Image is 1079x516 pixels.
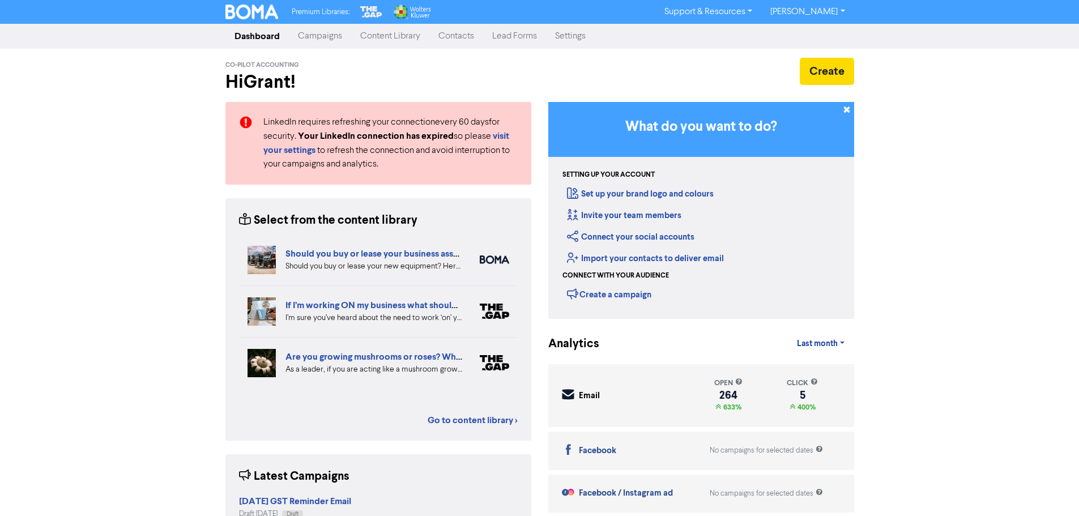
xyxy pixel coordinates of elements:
div: Setting up your account [562,170,655,180]
a: Import your contacts to deliver email [567,253,724,264]
div: Create a campaign [567,285,651,302]
div: click [787,378,818,389]
a: [PERSON_NAME] [761,3,854,21]
div: No campaigns for selected dates [710,488,823,499]
iframe: Chat Widget [1022,462,1079,516]
a: Support & Resources [655,3,761,21]
div: Latest Campaigns [239,468,349,485]
a: Campaigns [289,25,351,48]
a: Invite your team members [567,210,681,221]
div: Should you buy or lease your new equipment? Here are some pros and cons of each. We also can revi... [285,261,463,272]
div: Getting Started in BOMA [548,102,854,319]
img: The Gap [359,5,383,19]
a: Set up your brand logo and colours [567,189,714,199]
span: Co-Pilot Accounting [225,61,299,69]
img: BOMA Logo [225,5,279,19]
span: Last month [797,339,838,349]
img: thegap [480,304,509,319]
div: No campaigns for selected dates [710,445,823,456]
div: 5 [787,391,818,400]
div: 264 [714,391,743,400]
a: Should you buy or lease your business assets? [285,248,470,259]
span: 400% [795,403,816,412]
div: Connect with your audience [562,271,669,281]
span: Premium Libraries: [292,8,349,16]
h2: Hi Grant ! [225,71,531,93]
strong: Your LinkedIn connection has expired [298,130,454,142]
strong: [DATE] GST Reminder Email [239,496,351,507]
a: [DATE] GST Reminder Email [239,497,351,506]
a: Settings [546,25,595,48]
img: boma_accounting [480,255,509,264]
a: Are you growing mushrooms or roses? Why you should lead like a gardener, not a grower [285,351,643,363]
div: Select from the content library [239,212,417,229]
button: Create [800,58,854,85]
h3: What do you want to do? [565,119,837,135]
a: Connect your social accounts [567,232,694,242]
a: If I’m working ON my business what should I be doing? [285,300,502,311]
img: thegap [480,355,509,370]
div: Email [579,390,600,403]
div: Analytics [548,335,585,353]
a: visit your settings [263,132,509,155]
a: Lead Forms [483,25,546,48]
a: Last month [788,332,854,355]
a: Dashboard [225,25,289,48]
a: Contacts [429,25,483,48]
div: LinkedIn requires refreshing your connection every 60 days for security. so please to refresh the... [255,116,526,171]
div: open [714,378,743,389]
a: Content Library [351,25,429,48]
img: Wolters Kluwer [393,5,431,19]
div: Facebook / Instagram ad [579,487,673,500]
span: 633% [721,403,741,412]
div: As a leader, if you are acting like a mushroom grower you’re unlikely to have a clear plan yourse... [285,364,463,376]
div: I’m sure you’ve heard about the need to work ‘on’ your business as well as working ‘in’ your busi... [285,312,463,324]
div: Facebook [579,445,616,458]
a: Go to content library > [428,413,518,427]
